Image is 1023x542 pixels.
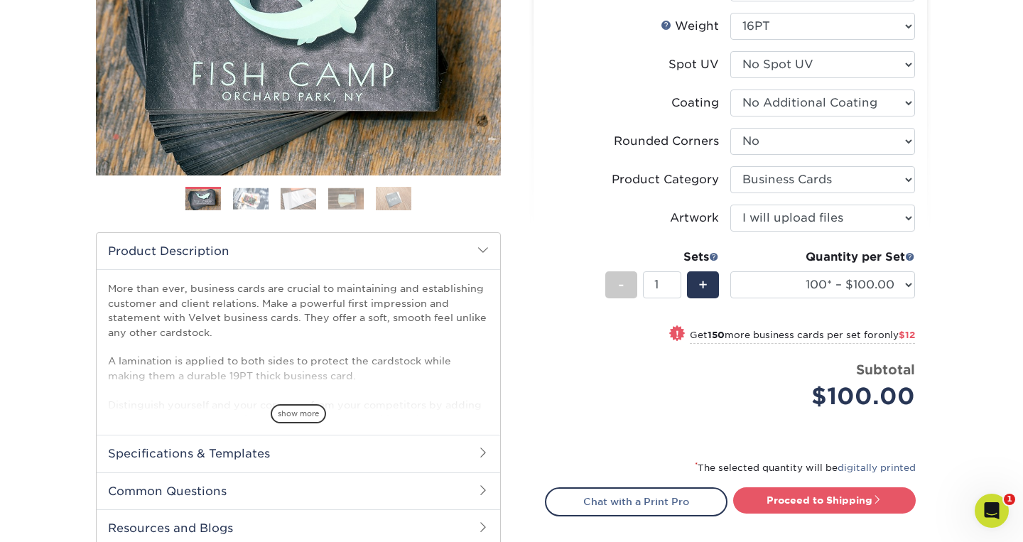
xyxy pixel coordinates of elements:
span: show more [271,404,326,423]
div: Sets [605,249,719,266]
span: only [878,330,915,340]
img: Business Cards 04 [328,188,364,210]
strong: 150 [708,330,725,340]
a: Chat with a Print Pro [545,487,727,516]
h2: Product Description [97,233,500,269]
span: + [698,274,708,296]
h2: Common Questions [97,472,500,509]
span: $12 [899,330,915,340]
div: Product Category [612,171,719,188]
div: Coating [671,94,719,112]
div: Quantity per Set [730,249,915,266]
div: Weight [661,18,719,35]
a: Proceed to Shipping [733,487,916,513]
iframe: Intercom live chat [975,494,1009,528]
img: Business Cards 03 [281,188,316,210]
img: Business Cards 01 [185,182,221,217]
small: Get more business cards per set for [690,330,915,344]
p: More than ever, business cards are crucial to maintaining and establishing customer and client re... [108,281,489,513]
div: Rounded Corners [614,133,719,150]
div: $100.00 [741,379,915,413]
img: Business Cards 02 [233,188,269,210]
span: ! [676,327,679,342]
span: 1 [1004,494,1015,505]
h2: Specifications & Templates [97,435,500,472]
small: The selected quantity will be [695,462,916,473]
div: Spot UV [669,56,719,73]
img: Business Cards 05 [376,186,411,211]
span: - [618,274,624,296]
a: digitally printed [838,462,916,473]
strong: Subtotal [856,362,915,377]
div: Artwork [670,210,719,227]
